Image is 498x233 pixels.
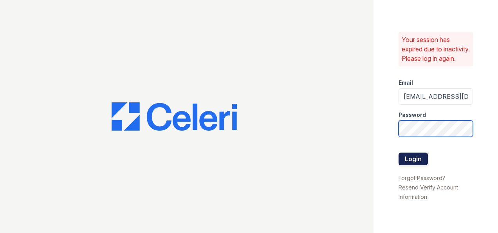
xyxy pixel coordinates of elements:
p: Your session has expired due to inactivity. Please log in again. [402,35,470,63]
label: Password [399,111,426,119]
a: Forgot Password? [399,175,445,181]
button: Login [399,153,428,165]
label: Email [399,79,413,87]
a: Resend Verify Account Information [399,184,458,200]
img: CE_Logo_Blue-a8612792a0a2168367f1c8372b55b34899dd931a85d93a1a3d3e32e68fde9ad4.png [112,102,237,131]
